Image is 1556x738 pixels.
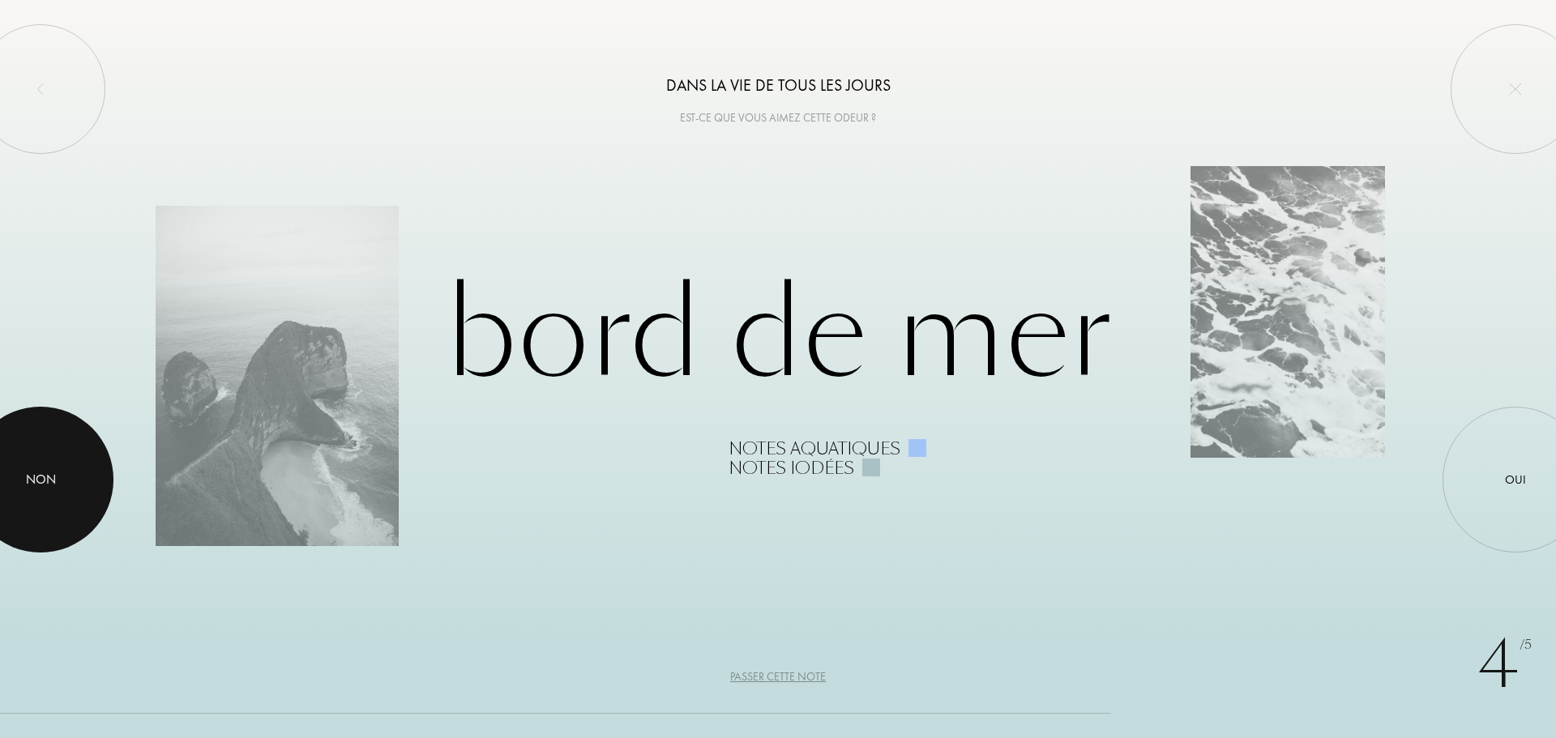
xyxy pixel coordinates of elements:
div: Non [26,470,56,489]
img: left_onboard.svg [34,83,47,96]
div: 4 [1477,616,1532,714]
div: Notes iodées [729,459,854,478]
div: Notes aquatiques [729,439,900,459]
div: Oui [1505,471,1526,489]
div: Passer cette note [730,668,826,685]
div: Bord de Mer [156,261,1400,478]
span: /5 [1520,636,1532,655]
img: quit_onboard.svg [1509,83,1522,96]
